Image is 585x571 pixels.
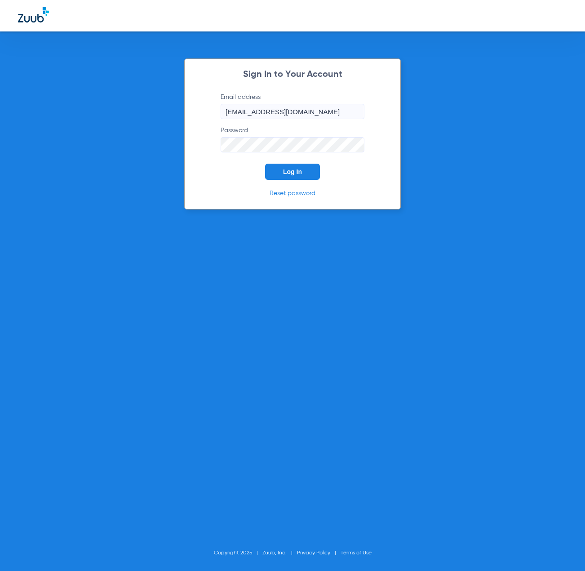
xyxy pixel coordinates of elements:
[18,7,49,22] img: Zuub Logo
[221,126,364,152] label: Password
[270,190,315,196] a: Reset password
[540,528,585,571] iframe: Chat Widget
[297,550,330,556] a: Privacy Policy
[214,549,262,558] li: Copyright 2025
[221,93,364,119] label: Email address
[262,549,297,558] li: Zuub, Inc.
[221,104,364,119] input: Email address
[341,550,372,556] a: Terms of Use
[207,70,378,79] h2: Sign In to Your Account
[221,137,364,152] input: Password
[265,164,320,180] button: Log In
[283,168,302,175] span: Log In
